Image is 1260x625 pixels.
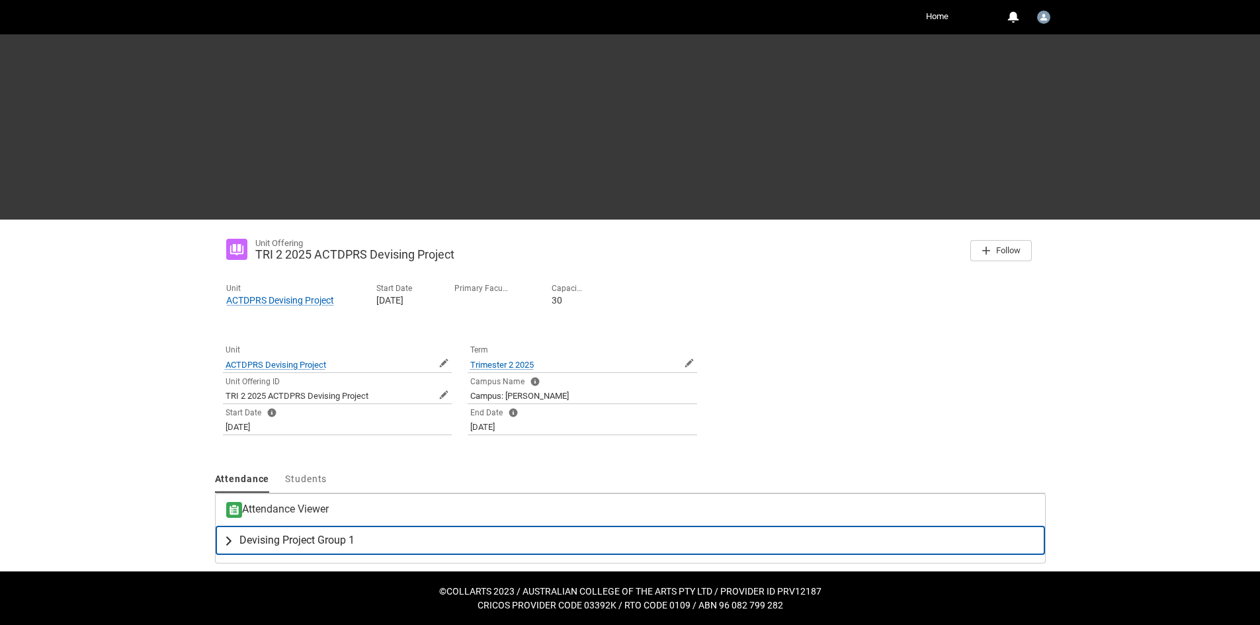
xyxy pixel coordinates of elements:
h3: Attendance Viewer [226,502,329,518]
a: Students [285,467,327,493]
lightning-helptext: Help Campus Name [530,376,540,386]
button: Edit Unit [439,358,449,368]
span: Attendance [215,474,270,484]
lightning-formatted-text: TRI 2 2025 ACTDPRS Devising Project [226,391,368,401]
lightning-formatted-text: [DATE] [470,422,495,432]
a: Home [923,7,952,26]
span: Students [285,474,327,484]
img: Alex.Aldrich [1037,11,1050,24]
span: Unit Offering ID [226,377,280,386]
button: User Profile Alex.Aldrich [1034,5,1054,26]
span: Term [470,345,488,354]
span: Trimester 2 2025 [470,360,534,370]
lightning-formatted-number: 30 [552,295,562,306]
span: ACTDPRS Devising Project [226,360,326,370]
button: Edit Term [684,358,694,368]
span: Devising Project Group 1 [239,534,355,547]
span: Campus Name [470,377,525,386]
lightning-formatted-text: [DATE] [376,295,403,306]
records-entity-label: Unit Offering [255,238,303,248]
p: Start Date [376,284,412,294]
p: Capacity [552,284,583,294]
span: Unit [226,345,240,354]
button: Devising Project Group 1 [216,526,1045,555]
a: Attendance [215,467,270,493]
span: ACTDPRS Devising Project [226,295,334,306]
p: Primary Faculty [454,284,509,294]
lightning-helptext: Help Start Date [267,407,277,417]
lightning-formatted-text: TRI 2 2025 ACTDPRS Devising Project [255,247,454,261]
span: Follow [996,245,1021,255]
span: Start Date [226,408,261,417]
button: Edit Unit Offering ID [439,390,449,400]
p: Unit [226,284,334,294]
lightning-formatted-text: Campus: [PERSON_NAME] [470,391,569,401]
lightning-helptext: Help End Date [508,407,519,417]
lightning-formatted-text: [DATE] [226,422,250,432]
span: End Date [470,408,503,417]
button: Follow [970,240,1032,261]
